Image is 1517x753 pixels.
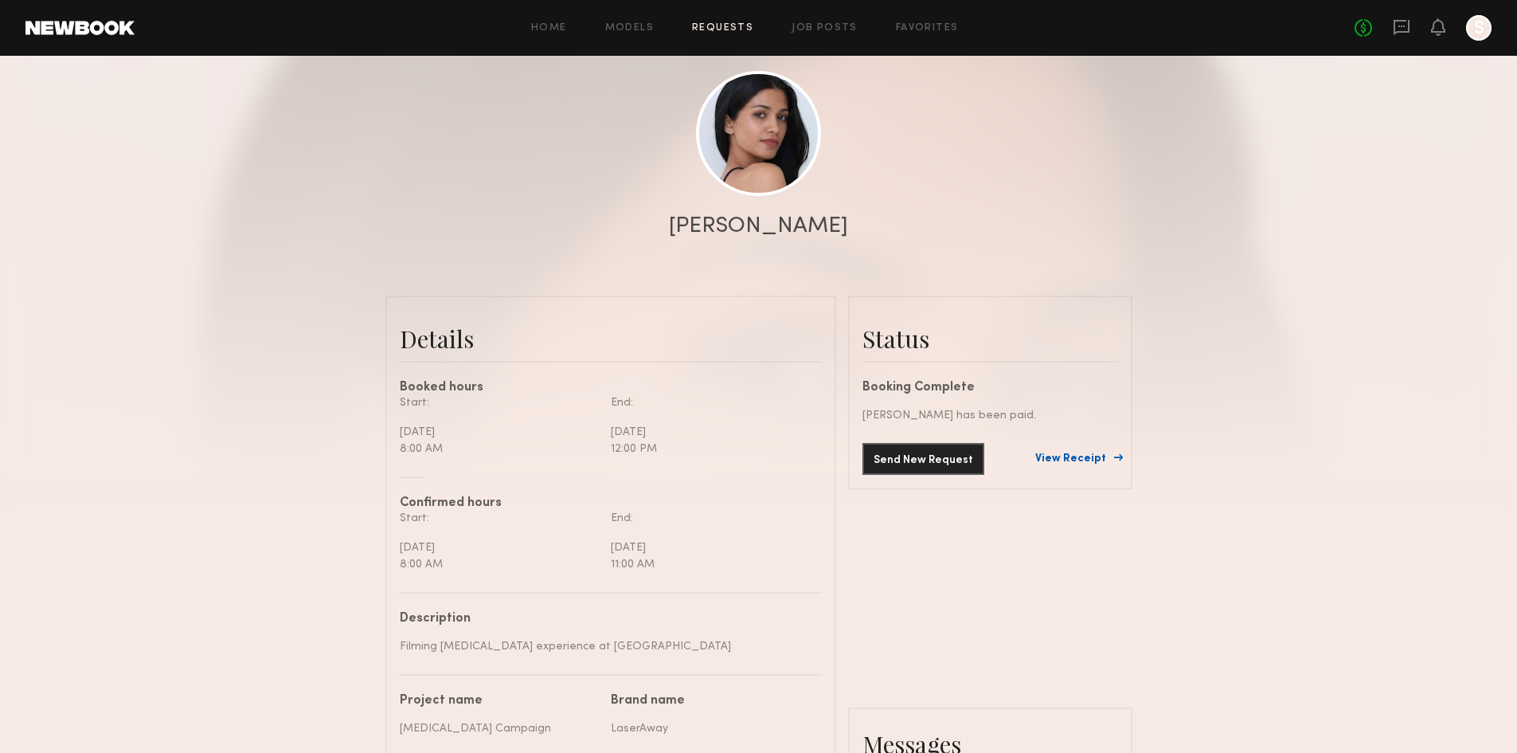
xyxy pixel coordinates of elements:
div: [MEDICAL_DATA] Campaign [400,720,599,737]
div: [DATE] [400,424,599,441]
div: End: [611,394,810,411]
div: 8:00 AM [400,441,599,457]
div: Status [862,323,1118,355]
a: Models [605,23,654,33]
div: Details [400,323,822,355]
div: [DATE] [611,539,810,556]
div: Description [400,613,810,626]
a: Favorites [896,23,959,33]
a: View Receipt [1035,453,1118,465]
div: 11:00 AM [611,556,810,573]
div: [DATE] [611,424,810,441]
div: Project name [400,695,599,708]
div: End: [611,510,810,527]
div: [PERSON_NAME] [669,215,848,237]
div: LaserAway [611,720,810,737]
div: Filming [MEDICAL_DATA] experience at [GEOGRAPHIC_DATA] [400,638,810,655]
div: Confirmed hours [400,497,822,510]
div: 12:00 PM [611,441,810,457]
a: S [1466,15,1492,41]
div: Start: [400,394,599,411]
div: [PERSON_NAME] has been paid. [862,407,1118,424]
div: Booked hours [400,382,822,394]
button: Send New Request [862,443,984,475]
div: [DATE] [400,539,599,556]
div: Start: [400,510,599,527]
a: Home [531,23,567,33]
div: 8:00 AM [400,556,599,573]
div: Booking Complete [862,382,1118,394]
a: Requests [692,23,753,33]
a: Job Posts [792,23,858,33]
div: Brand name [611,695,810,708]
